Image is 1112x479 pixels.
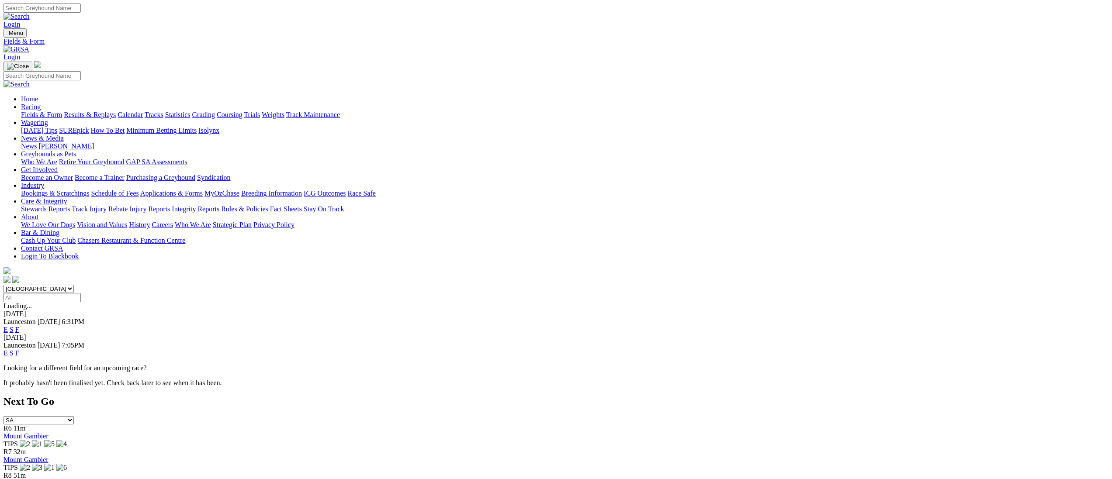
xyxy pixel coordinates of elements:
div: Care & Integrity [21,205,1109,213]
a: Fact Sheets [270,205,302,213]
a: Grading [192,111,215,118]
a: News & Media [21,134,64,142]
span: [DATE] [38,341,60,349]
a: Bar & Dining [21,229,59,236]
a: Race Safe [347,190,375,197]
a: [DATE] Tips [21,127,57,134]
a: Calendar [118,111,143,118]
span: TIPS [3,464,18,471]
input: Search [3,71,81,80]
a: Login To Blackbook [21,252,79,260]
a: Stewards Reports [21,205,70,213]
a: [PERSON_NAME] [38,142,94,150]
a: Become a Trainer [75,174,125,181]
span: 7:05PM [62,341,84,349]
div: [DATE] [3,334,1109,341]
div: Bar & Dining [21,237,1109,245]
button: Toggle navigation [3,62,32,71]
input: Select date [3,293,81,302]
span: TIPS [3,440,18,448]
div: News & Media [21,142,1109,150]
a: Login [3,53,20,61]
span: Loading... [3,302,32,310]
span: 6:31PM [62,318,84,325]
img: 1 [32,440,42,448]
a: Vision and Values [77,221,127,228]
span: R6 [3,424,12,432]
span: [DATE] [38,318,60,325]
img: logo-grsa-white.png [3,267,10,274]
div: About [21,221,1109,229]
a: Integrity Reports [172,205,219,213]
a: Track Injury Rebate [72,205,128,213]
a: Weights [262,111,284,118]
img: twitter.svg [12,276,19,283]
a: Who We Are [175,221,211,228]
h2: Next To Go [3,396,1109,407]
a: Get Involved [21,166,58,173]
span: 11m [14,424,26,432]
a: Contact GRSA [21,245,63,252]
a: MyOzChase [204,190,239,197]
a: Schedule of Fees [91,190,139,197]
span: R7 [3,448,12,455]
a: Greyhounds as Pets [21,150,76,158]
a: Fields & Form [21,111,62,118]
a: E [3,349,8,357]
a: Mount Gambier [3,456,48,463]
a: Racing [21,103,41,110]
a: Chasers Restaurant & Function Centre [77,237,185,244]
a: Wagering [21,119,48,126]
a: Who We Are [21,158,57,165]
div: Wagering [21,127,1109,134]
a: Fields & Form [3,38,1109,45]
a: Rules & Policies [221,205,268,213]
span: 51m [14,472,26,479]
a: Applications & Forms [140,190,203,197]
a: Minimum Betting Limits [126,127,197,134]
a: Industry [21,182,44,189]
a: GAP SA Assessments [126,158,187,165]
a: Results & Replays [64,111,116,118]
a: Bookings & Scratchings [21,190,89,197]
a: Injury Reports [129,205,170,213]
partial: It probably hasn't been finalised yet. Check back later to see when it has been. [3,379,222,386]
a: History [129,221,150,228]
a: News [21,142,37,150]
a: Tracks [145,111,163,118]
a: S [10,349,14,357]
button: Toggle navigation [3,28,27,38]
img: Close [7,63,29,70]
a: E [3,326,8,333]
div: [DATE] [3,310,1109,318]
a: Breeding Information [241,190,302,197]
img: 2 [20,440,30,448]
a: ICG Outcomes [304,190,346,197]
a: Mount Gambier [3,432,48,440]
a: Isolynx [198,127,219,134]
a: Track Maintenance [286,111,340,118]
span: Launceston [3,318,36,325]
a: SUREpick [59,127,89,134]
a: Cash Up Your Club [21,237,76,244]
a: We Love Our Dogs [21,221,75,228]
a: About [21,213,38,221]
a: Privacy Policy [253,221,294,228]
a: Stay On Track [304,205,344,213]
img: Search [3,80,30,88]
span: R8 [3,472,12,479]
img: GRSA [3,45,29,53]
a: Statistics [165,111,191,118]
a: Strategic Plan [213,221,252,228]
img: 5 [44,440,55,448]
a: Syndication [197,174,230,181]
span: 32m [14,448,26,455]
a: Care & Integrity [21,197,67,205]
a: Login [3,21,20,28]
p: Looking for a different field for an upcoming race? [3,364,1109,372]
a: How To Bet [91,127,125,134]
a: Purchasing a Greyhound [126,174,195,181]
a: Careers [152,221,173,228]
img: 4 [56,440,67,448]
